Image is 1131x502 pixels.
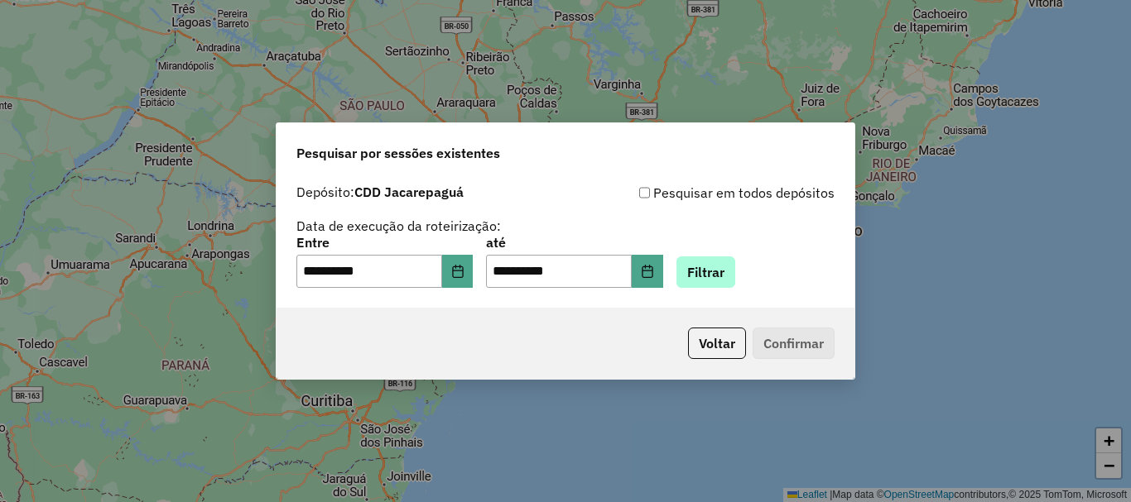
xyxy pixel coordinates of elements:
strong: CDD Jacarepaguá [354,184,464,200]
button: Choose Date [632,255,663,288]
label: Entre [296,232,473,252]
button: Choose Date [442,255,474,288]
span: Pesquisar por sessões existentes [296,143,500,163]
button: Filtrar [676,256,735,288]
label: Data de execução da roteirização: [296,216,501,236]
div: Pesquisar em todos depósitos [565,183,835,203]
label: até [486,232,662,252]
label: Depósito: [296,182,464,202]
button: Voltar [688,327,746,359]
